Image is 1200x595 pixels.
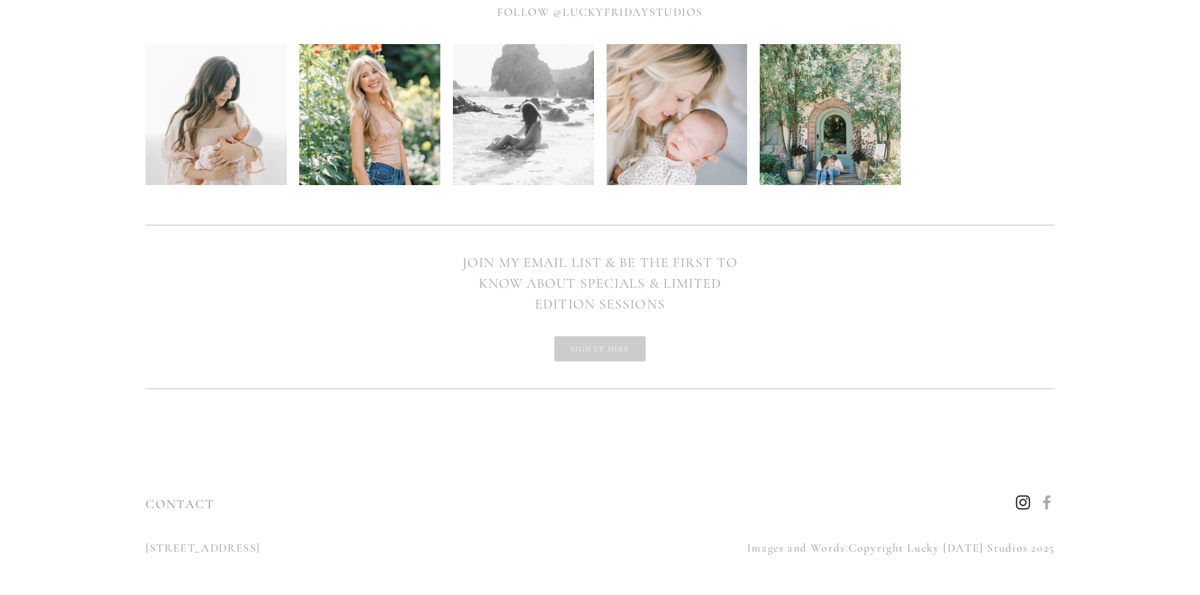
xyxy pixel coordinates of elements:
img: Sweet Ruby! I've been watching this little gorgeous young lady grow up since she was in the 1st g... [299,20,440,208]
h2: JOIN MY EMAIL LIST & BE THE FIRST TO KNOW ABOUT SPECIALS & LIMITED EDITION SESSIONS [455,252,744,315]
a: SIGN UP HERE [554,336,645,361]
a: Instagram [1015,495,1031,510]
img: Summer petite sessions are booking now! It's such a beautiful time of the year for outdoor portra... [760,9,901,220]
img: &ldquo;For me, it was almost like winter didn't count. Summer was what mattered. My whole life wa... [453,9,594,220]
a: CONTACT [146,497,215,512]
p: [STREET_ADDRESS] [146,538,589,558]
p: Images and Words Copyright Lucky [DATE] Studios 2025 [611,538,1054,558]
a: Facebook [1039,495,1054,510]
img: The most beautiful newborn session in my studio... 🤍 [146,20,287,208]
a: FOLLOW @LUCKYFRIDAYSTUDIOS [497,5,703,19]
img: In the middle of the most amazing baby boom in the studio!! 👶🏼💥🤍 [607,20,748,208]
